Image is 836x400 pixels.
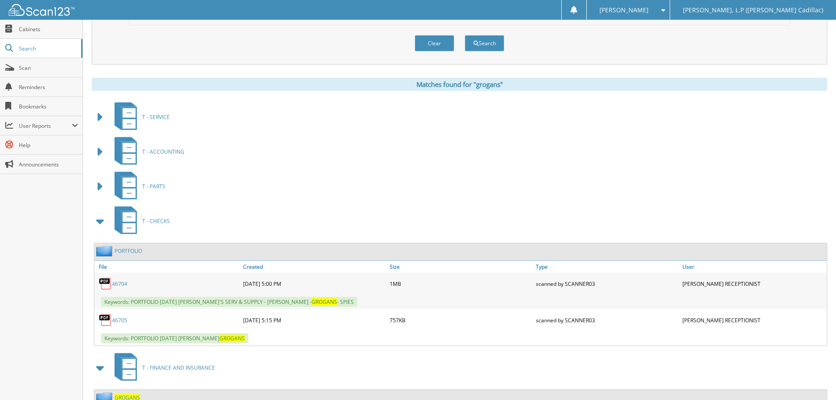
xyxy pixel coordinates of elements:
[112,280,127,288] a: 46704
[99,314,112,327] img: PDF.png
[792,358,836,400] iframe: Chat Widget
[19,122,72,130] span: User Reports
[19,25,78,33] span: Cabinets
[415,35,454,51] button: Clear
[680,261,827,273] a: User
[388,261,534,273] a: Size
[241,311,388,329] div: [DATE] 5:15 PM
[142,364,215,371] span: T - FINANCE AND INSURANCE
[19,103,78,110] span: Bookmarks
[680,275,827,292] div: [PERSON_NAME] RECEPTIONIST
[109,134,184,169] a: T - ACCOUNTING
[96,245,115,256] img: folder2.png
[241,261,388,273] a: Created
[680,311,827,329] div: [PERSON_NAME] RECEPTIONIST
[99,277,112,290] img: PDF.png
[219,335,245,342] span: GROGANS
[19,64,78,72] span: Scan
[92,78,827,91] div: Matches found for "grogans"
[19,141,78,149] span: Help
[534,311,680,329] div: scanned by SCANNER03
[241,275,388,292] div: [DATE] 5:00 PM
[109,350,215,385] a: T - FINANCE AND INSURANCE
[9,4,75,16] img: scan123-logo-white.svg
[534,275,680,292] div: scanned by SCANNER03
[142,113,170,121] span: T - SERVICE
[109,204,170,238] a: T - CHECKS
[101,297,357,307] span: Keywords: PORTFOLIO [DATE] [PERSON_NAME]'S SERV & SUPPLY - [PERSON_NAME] - - SPIES
[534,261,680,273] a: Type
[142,148,184,155] span: T - ACCOUNTING
[142,183,165,190] span: T - PARTS
[465,35,504,51] button: Search
[109,100,170,134] a: T - SERVICE
[94,261,241,273] a: File
[683,7,823,13] span: [PERSON_NAME], L.P ([PERSON_NAME] Cadillac)
[101,333,248,343] span: Keywords: PORTFOLIO [DATE] [PERSON_NAME]
[142,217,170,225] span: T - CHECKS
[109,169,165,204] a: T - PARTS
[19,83,78,91] span: Reminders
[312,298,337,306] span: GROGANS
[112,317,127,324] a: 46705
[115,247,142,255] a: PORTFOLIO
[388,275,534,292] div: 1MB
[19,161,78,168] span: Announcements
[19,45,77,52] span: Search
[388,311,534,329] div: 757KB
[599,7,649,13] span: [PERSON_NAME]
